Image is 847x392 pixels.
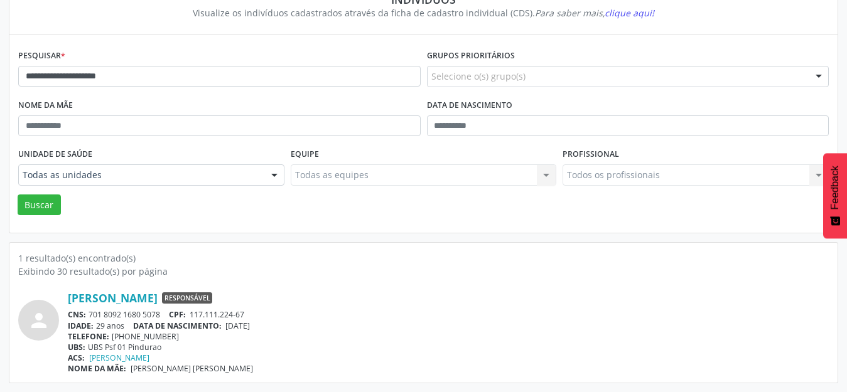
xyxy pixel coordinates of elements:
div: 29 anos [68,320,829,331]
span: CPF: [169,309,186,320]
label: Data de nascimento [427,96,512,115]
span: CNS: [68,309,86,320]
label: Pesquisar [18,46,65,66]
div: Exibindo 30 resultado(s) por página [18,265,829,278]
label: Equipe [291,145,319,164]
i: person [28,309,50,332]
label: Unidade de saúde [18,145,92,164]
div: [PHONE_NUMBER] [68,331,829,342]
div: UBS Psf 01 Pindurao [68,342,829,352]
span: Todas as unidades [23,169,259,181]
a: [PERSON_NAME] [89,352,149,363]
div: 1 resultado(s) encontrado(s) [18,252,829,265]
button: Feedback - Mostrar pesquisa [823,153,847,238]
label: Nome da mãe [18,96,73,115]
a: [PERSON_NAME] [68,291,158,305]
span: clique aqui! [605,7,654,19]
div: 701 8092 1680 5078 [68,309,829,320]
span: DATA DE NASCIMENTO: [133,320,222,331]
label: Profissional [563,145,619,164]
div: Visualize os indivíduos cadastrados através da ficha de cadastro individual (CDS). [27,6,820,19]
span: 117.111.224-67 [190,309,244,320]
span: UBS: [68,342,85,352]
span: NOME DA MÃE: [68,363,126,374]
span: Responsável [162,292,212,304]
i: Para saber mais, [535,7,654,19]
span: Feedback [829,166,841,209]
span: ACS: [68,352,85,363]
label: Grupos prioritários [427,46,515,66]
span: TELEFONE: [68,331,109,342]
span: IDADE: [68,320,94,331]
span: [DATE] [225,320,250,331]
span: Selecione o(s) grupo(s) [431,70,526,83]
button: Buscar [18,194,61,216]
span: [PERSON_NAME] [PERSON_NAME] [131,363,253,374]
